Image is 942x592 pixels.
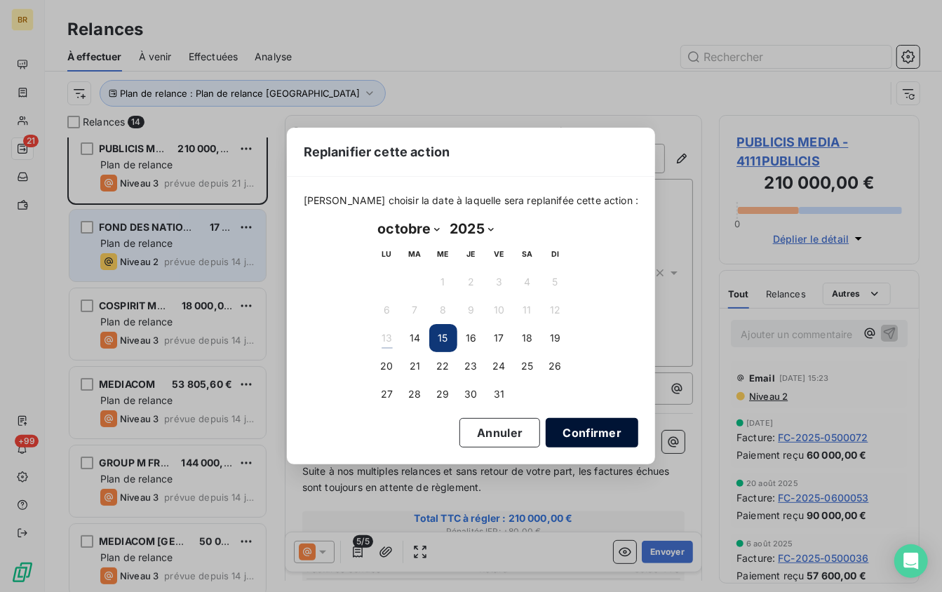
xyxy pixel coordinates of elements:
button: 20 [373,352,401,380]
button: 24 [485,352,513,380]
button: 3 [485,268,513,296]
th: mardi [401,240,429,268]
th: dimanche [541,240,570,268]
button: 17 [485,324,513,352]
button: 8 [429,296,457,324]
th: vendredi [485,240,513,268]
button: 9 [457,296,485,324]
th: jeudi [457,240,485,268]
button: Annuler [459,418,540,448]
button: 13 [373,324,401,352]
button: 21 [401,352,429,380]
button: 1 [429,268,457,296]
button: 14 [401,324,429,352]
button: 29 [429,380,457,408]
th: lundi [373,240,401,268]
th: samedi [513,240,541,268]
button: 18 [513,324,541,352]
button: 22 [429,352,457,380]
button: 4 [513,268,541,296]
button: 11 [513,296,541,324]
button: 28 [401,380,429,408]
span: [PERSON_NAME] choisir la date à laquelle sera replanifée cette action : [304,194,639,208]
button: 7 [401,296,429,324]
button: 27 [373,380,401,408]
button: 19 [541,324,570,352]
button: 5 [541,268,570,296]
button: 6 [373,296,401,324]
button: 2 [457,268,485,296]
th: mercredi [429,240,457,268]
button: 31 [485,380,513,408]
button: 25 [513,352,541,380]
div: Open Intercom Messenger [894,544,928,578]
button: Confirmer [546,418,638,448]
button: 15 [429,324,457,352]
button: 23 [457,352,485,380]
span: Replanifier cette action [304,142,450,161]
button: 30 [457,380,485,408]
button: 16 [457,324,485,352]
button: 10 [485,296,513,324]
button: 26 [541,352,570,380]
button: 12 [541,296,570,324]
